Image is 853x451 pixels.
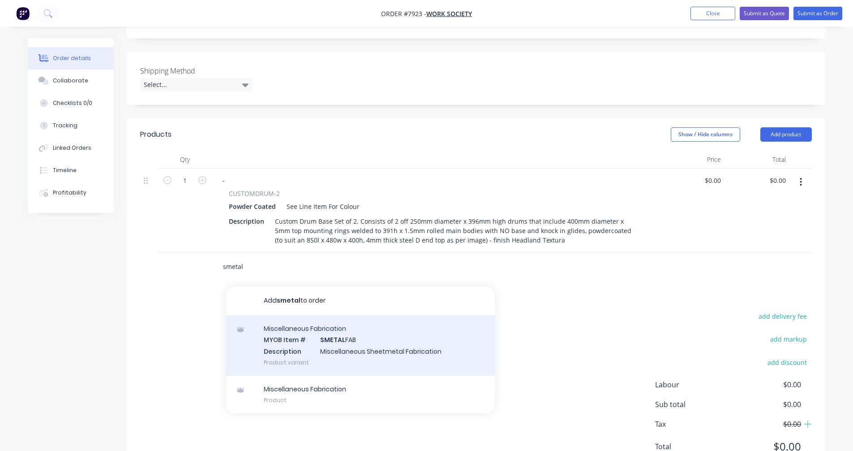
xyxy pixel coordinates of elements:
div: Order details [53,54,91,62]
span: $0.00 [734,399,801,410]
div: Products [140,129,171,140]
span: $0.00 [734,379,801,390]
span: CUSTOMDRUM-2 [229,189,280,198]
div: Total [724,151,789,169]
div: Tracking [53,121,77,130]
button: Tracking [28,114,113,137]
label: Shipping Method [140,65,252,76]
div: Profitability [53,189,86,197]
button: add markup [766,333,812,345]
div: Description [225,215,268,228]
div: Powder Coated [229,200,279,213]
button: Profitability [28,182,113,204]
span: $0.00 [734,419,801,429]
button: Collaborate [28,69,113,92]
div: See Line Item For Colour [283,200,360,213]
div: Custom Drum Base Set of 2. Consists of 2 off 250mm diameter x 396mm high drums that include 400mm... [271,215,643,247]
img: Factory [16,7,30,20]
button: Close [690,7,735,20]
button: Linked Orders [28,137,113,159]
button: Addsmetalto order [226,286,495,315]
button: Add product [760,127,812,142]
button: add delivery fee [754,310,812,322]
div: Checklists 0/0 [53,99,92,107]
div: - [215,174,232,187]
input: Start typing to add a product... [223,258,402,276]
button: Checklists 0/0 [28,92,113,114]
button: Show / Hide columns [671,127,740,142]
button: Submit as Quote [740,7,789,20]
button: Timeline [28,159,113,182]
a: Work Society [426,9,472,18]
div: Qty [158,151,212,169]
div: Linked Orders [53,144,91,152]
span: Tax [655,419,735,429]
div: Timeline [53,166,77,174]
div: Price [660,151,724,169]
span: Labour [655,379,735,390]
button: Order details [28,47,113,69]
span: Order #7923 - [381,9,426,18]
span: Sub total [655,399,735,410]
button: add discount [763,356,812,368]
button: Submit as Order [793,7,842,20]
div: Select... [140,78,252,91]
div: Collaborate [53,77,88,85]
